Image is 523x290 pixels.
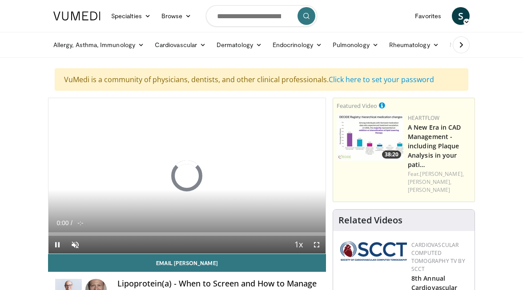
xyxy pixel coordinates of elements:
[452,7,470,25] a: S
[71,219,72,226] span: /
[55,68,468,91] div: VuMedi is a community of physicians, dentists, and other clinical professionals.
[420,170,463,178] a: [PERSON_NAME],
[337,102,377,110] small: Featured Video
[48,236,66,254] button: Pause
[411,241,465,273] a: Cardiovascular Computed Tomography TV by SCCT
[408,186,450,194] a: [PERSON_NAME]
[337,114,403,161] img: 738d0e2d-290f-4d89-8861-908fb8b721dc.150x105_q85_crop-smart_upscale.jpg
[337,114,403,161] a: 38:20
[206,5,317,27] input: Search topics, interventions
[384,36,444,54] a: Rheumatology
[340,241,407,261] img: 51a70120-4f25-49cc-93a4-67582377e75f.png.150x105_q85_autocrop_double_scale_upscale_version-0.2.png
[308,236,326,254] button: Fullscreen
[211,36,267,54] a: Dermatology
[48,254,326,272] a: Email [PERSON_NAME]
[382,151,401,159] span: 38:20
[48,232,326,236] div: Progress Bar
[408,123,461,169] a: A New Era in CAD Management - including Plaque Analysis in your pati…
[53,12,101,20] img: VuMedi Logo
[66,236,84,254] button: Unmute
[408,178,451,186] a: [PERSON_NAME],
[156,7,197,25] a: Browse
[290,236,308,254] button: Playback Rate
[106,7,156,25] a: Specialties
[327,36,384,54] a: Pulmonology
[410,7,447,25] a: Favorites
[329,75,434,84] a: Click here to set your password
[48,36,149,54] a: Allergy, Asthma, Immunology
[56,219,68,226] span: 0:00
[408,170,471,194] div: Feat.
[48,98,326,254] video-js: Video Player
[77,219,83,226] span: -:-
[267,36,327,54] a: Endocrinology
[408,114,440,122] a: Heartflow
[149,36,211,54] a: Cardiovascular
[338,215,402,226] h4: Related Videos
